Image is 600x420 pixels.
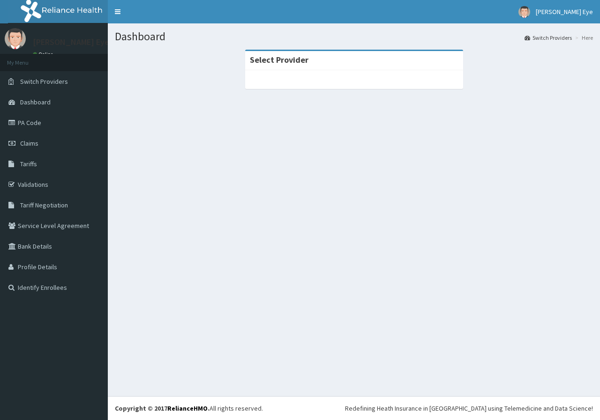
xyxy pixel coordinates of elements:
img: User Image [5,28,26,49]
img: User Image [518,6,530,18]
h1: Dashboard [115,30,593,43]
a: RelianceHMO [167,404,208,413]
a: Online [33,51,55,58]
strong: Select Provider [250,54,308,65]
span: [PERSON_NAME] Eye [536,7,593,16]
span: Switch Providers [20,77,68,86]
strong: Copyright © 2017 . [115,404,210,413]
span: Dashboard [20,98,51,106]
span: Tariff Negotiation [20,201,68,209]
span: Claims [20,139,38,147]
a: Switch Providers [525,34,572,42]
footer: All rights reserved. [108,396,600,420]
span: Tariffs [20,160,37,168]
li: Here [573,34,593,42]
p: [PERSON_NAME] Eye [33,38,109,46]
div: Redefining Heath Insurance in [GEOGRAPHIC_DATA] using Telemedicine and Data Science! [345,404,593,413]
